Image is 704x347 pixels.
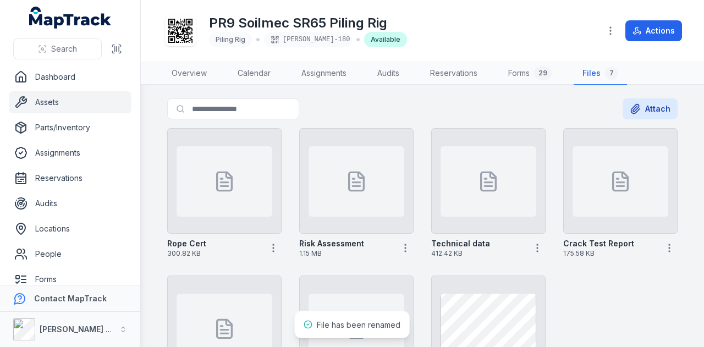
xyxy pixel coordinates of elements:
[13,38,102,59] button: Search
[431,238,490,249] strong: Technical data
[574,62,627,85] a: Files7
[29,7,112,29] a: MapTrack
[264,32,352,47] div: [PERSON_NAME]-180
[293,62,355,85] a: Assignments
[534,67,552,80] div: 29
[9,142,131,164] a: Assignments
[9,66,131,88] a: Dashboard
[9,192,131,214] a: Audits
[40,324,130,334] strong: [PERSON_NAME] Group
[369,62,408,85] a: Audits
[605,67,618,80] div: 7
[9,243,131,265] a: People
[299,238,364,249] strong: Risk Assessment
[499,62,560,85] a: Forms29
[625,20,682,41] button: Actions
[34,294,107,303] strong: Contact MapTrack
[163,62,216,85] a: Overview
[9,117,131,139] a: Parts/Inventory
[51,43,77,54] span: Search
[229,62,279,85] a: Calendar
[167,249,261,258] span: 300.82 KB
[216,35,245,43] span: Piling Rig
[209,14,407,32] h1: PR9 Soilmec SR65 Piling Rig
[299,249,393,258] span: 1.15 MB
[9,268,131,290] a: Forms
[167,238,206,249] strong: Rope Cert
[563,238,634,249] strong: Crack Test Report
[563,249,657,258] span: 175.58 KB
[623,98,678,119] button: Attach
[9,167,131,189] a: Reservations
[9,218,131,240] a: Locations
[364,32,407,47] div: Available
[431,249,525,258] span: 412.42 KB
[317,320,400,329] span: File has been renamed
[9,91,131,113] a: Assets
[421,62,486,85] a: Reservations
